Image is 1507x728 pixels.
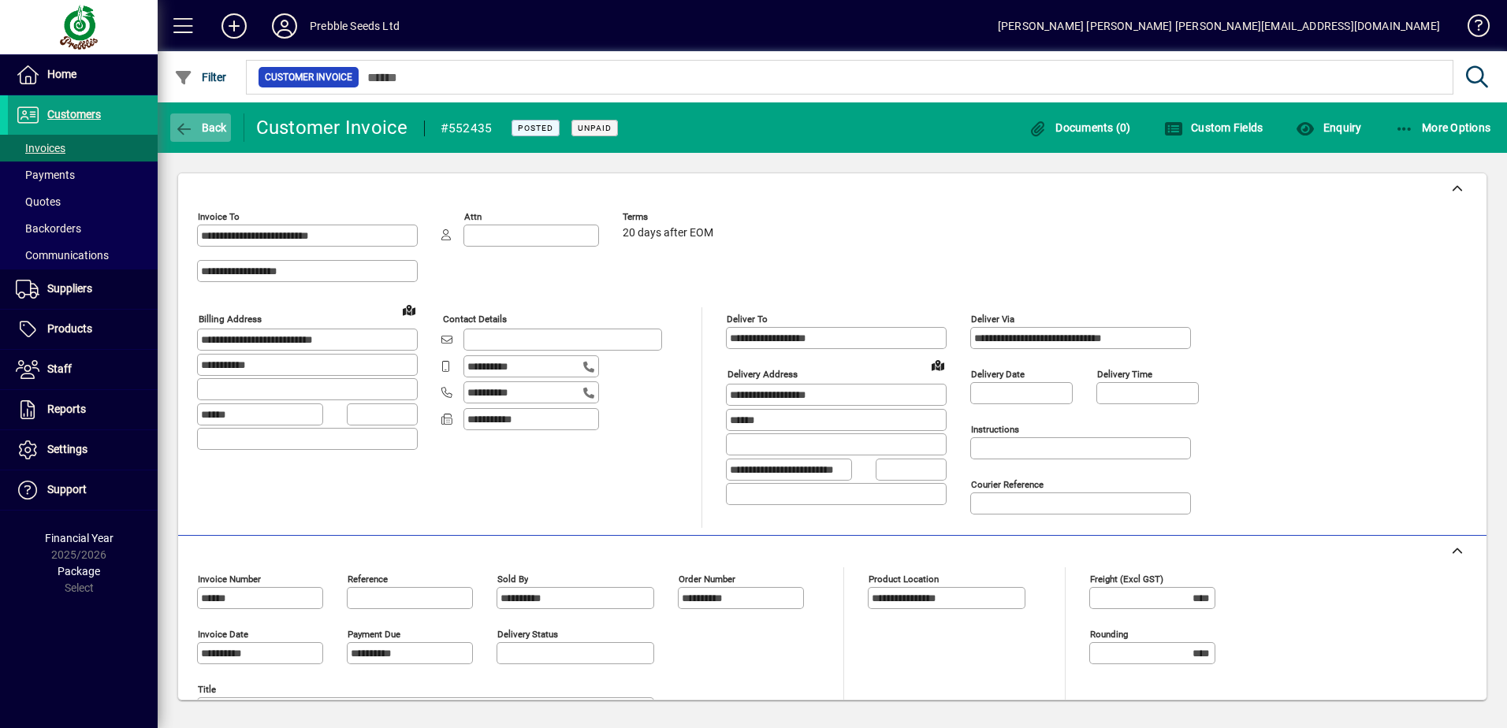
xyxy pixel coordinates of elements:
[971,424,1019,435] mat-label: Instructions
[8,269,158,309] a: Suppliers
[8,135,158,162] a: Invoices
[1097,369,1152,380] mat-label: Delivery time
[8,430,158,470] a: Settings
[869,574,939,585] mat-label: Product location
[158,113,244,142] app-page-header-button: Back
[47,443,87,455] span: Settings
[198,684,216,695] mat-label: Title
[8,188,158,215] a: Quotes
[623,227,713,240] span: 20 days after EOM
[518,123,553,133] span: Posted
[170,113,231,142] button: Back
[198,211,240,222] mat-label: Invoice To
[8,350,158,389] a: Staff
[8,470,158,510] a: Support
[8,55,158,95] a: Home
[198,574,261,585] mat-label: Invoice number
[971,479,1044,490] mat-label: Courier Reference
[1160,113,1267,142] button: Custom Fields
[727,314,768,325] mat-label: Deliver To
[998,13,1440,39] div: [PERSON_NAME] [PERSON_NAME] [PERSON_NAME][EMAIL_ADDRESS][DOMAIN_NAME]
[971,314,1014,325] mat-label: Deliver via
[16,142,65,154] span: Invoices
[16,169,75,181] span: Payments
[8,162,158,188] a: Payments
[8,215,158,242] a: Backorders
[47,483,87,496] span: Support
[198,629,248,640] mat-label: Invoice date
[464,211,482,222] mat-label: Attn
[679,574,735,585] mat-label: Order number
[578,123,612,133] span: Unpaid
[1090,629,1128,640] mat-label: Rounding
[348,574,388,585] mat-label: Reference
[497,629,558,640] mat-label: Delivery status
[441,116,493,141] div: #552435
[47,68,76,80] span: Home
[1395,121,1491,134] span: More Options
[971,369,1025,380] mat-label: Delivery date
[8,390,158,429] a: Reports
[256,115,408,140] div: Customer Invoice
[396,297,422,322] a: View on map
[58,565,100,578] span: Package
[16,249,109,262] span: Communications
[1164,121,1263,134] span: Custom Fields
[174,71,227,84] span: Filter
[623,212,717,222] span: Terms
[174,121,227,134] span: Back
[209,12,259,40] button: Add
[1296,121,1361,134] span: Enquiry
[1391,113,1495,142] button: More Options
[1292,113,1365,142] button: Enquiry
[170,63,231,91] button: Filter
[1025,113,1135,142] button: Documents (0)
[265,69,352,85] span: Customer Invoice
[47,282,92,295] span: Suppliers
[47,362,72,375] span: Staff
[497,574,528,585] mat-label: Sold by
[1029,121,1131,134] span: Documents (0)
[16,222,81,235] span: Backorders
[1090,574,1163,585] mat-label: Freight (excl GST)
[310,13,400,39] div: Prebble Seeds Ltd
[259,12,310,40] button: Profile
[47,108,101,121] span: Customers
[1456,3,1487,54] a: Knowledge Base
[348,629,400,640] mat-label: Payment due
[925,352,951,377] a: View on map
[47,322,92,335] span: Products
[16,195,61,208] span: Quotes
[47,403,86,415] span: Reports
[8,310,158,349] a: Products
[8,242,158,269] a: Communications
[45,532,113,544] span: Financial Year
